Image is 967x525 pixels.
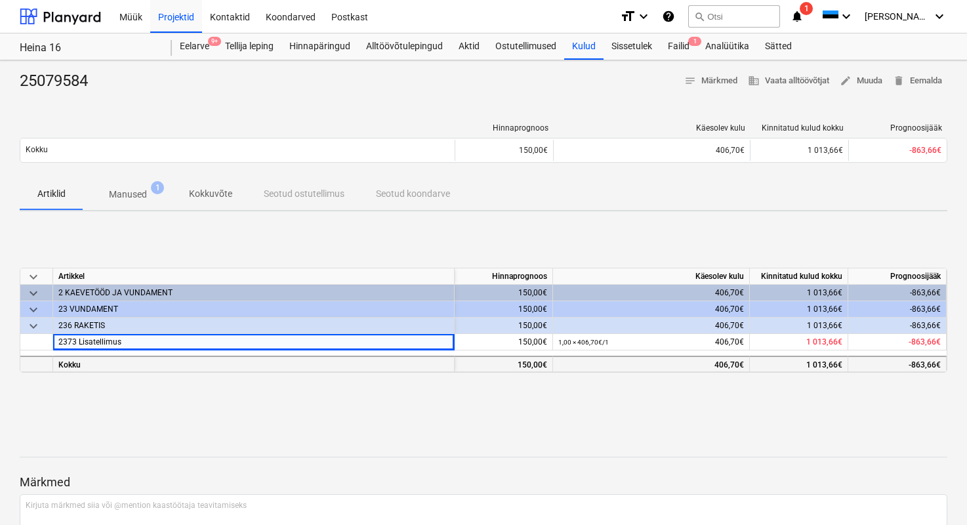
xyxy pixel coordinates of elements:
[558,285,744,301] div: 406,70€
[455,356,553,372] div: 150,00€
[559,146,745,155] div: 406,70€
[834,71,888,91] button: Muuda
[26,269,41,285] span: keyboard_arrow_down
[558,334,744,350] div: 406,70€
[697,33,757,60] a: Analüütika
[455,268,553,285] div: Hinnaprognoos
[750,318,848,334] div: 1 013,66€
[20,71,98,92] div: 25079584
[888,71,947,91] button: Eemalda
[20,474,947,490] p: Märkmed
[901,462,967,525] iframe: Chat Widget
[58,301,449,317] div: 23 VUNDAMENT
[909,146,941,155] span: -863,66€
[461,123,548,133] div: Hinnaprognoos
[757,33,800,60] a: Sätted
[679,71,743,91] button: Märkmed
[455,334,553,350] div: 150,00€
[604,33,660,60] a: Sissetulek
[840,73,882,89] span: Muuda
[26,285,41,301] span: keyboard_arrow_down
[53,268,455,285] div: Artikkel
[553,268,750,285] div: Käesolev kulu
[893,73,942,89] span: Eemalda
[564,33,604,60] a: Kulud
[26,302,41,318] span: keyboard_arrow_down
[208,37,221,46] span: 9+
[451,33,487,60] a: Aktid
[684,73,737,89] span: Märkmed
[26,318,41,334] span: keyboard_arrow_down
[660,33,697,60] div: Failid
[756,123,844,133] div: Kinnitatud kulud kokku
[358,33,451,60] a: Alltöövõtulepingud
[58,337,121,346] span: 2373 Lisatellimus
[748,75,760,87] span: business
[848,301,947,318] div: -863,66€
[558,301,744,318] div: 406,70€
[109,188,147,201] p: Manused
[172,33,217,60] a: Eelarve9+
[840,75,852,87] span: edit
[854,123,942,133] div: Prognoosijääk
[487,33,564,60] a: Ostutellimused
[20,41,156,55] div: Heina 16
[58,285,449,301] div: 2 KAEVETÖÖD JA VUNDAMENT
[848,285,947,301] div: -863,66€
[750,268,848,285] div: Kinnitatud kulud kokku
[455,285,553,301] div: 150,00€
[58,318,449,333] div: 236 RAKETIS
[750,285,848,301] div: 1 013,66€
[172,33,217,60] div: Eelarve
[35,187,67,201] p: Artiklid
[151,181,164,194] span: 1
[750,140,848,161] div: 1 013,66€
[688,37,701,46] span: 1
[281,33,358,60] a: Hinnapäringud
[893,75,905,87] span: delete
[53,356,455,372] div: Kokku
[558,339,609,346] small: 1,00 × 406,70€ / 1
[455,301,553,318] div: 150,00€
[748,73,829,89] span: Vaata alltöövõtjat
[750,301,848,318] div: 1 013,66€
[455,318,553,334] div: 150,00€
[217,33,281,60] a: Tellija leping
[559,123,745,133] div: Käesolev kulu
[26,144,48,156] p: Kokku
[558,357,744,373] div: 406,70€
[189,187,232,201] p: Kokkuvõte
[743,71,834,91] button: Vaata alltöövõtjat
[558,318,744,334] div: 406,70€
[848,356,947,372] div: -863,66€
[848,318,947,334] div: -863,66€
[750,356,848,372] div: 1 013,66€
[909,337,941,346] span: -863,66€
[455,140,553,161] div: 150,00€
[848,268,947,285] div: Prognoosijääk
[660,33,697,60] a: Failid1
[684,75,696,87] span: notes
[806,337,842,346] span: 1 013,66€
